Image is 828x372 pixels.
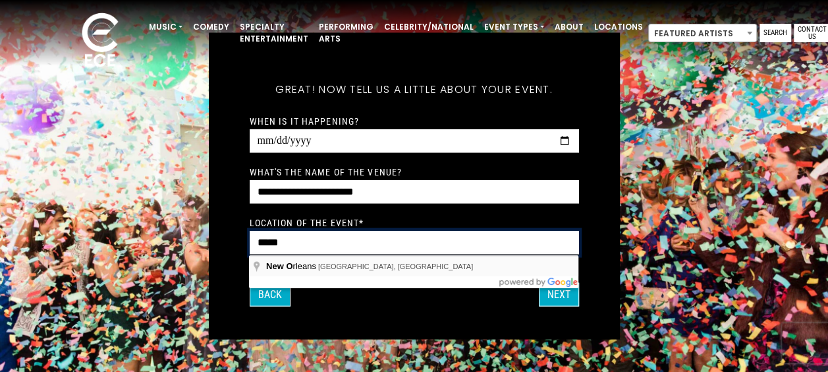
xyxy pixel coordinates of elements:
button: Next [539,283,579,307]
label: Location of the event [250,217,364,229]
a: About [549,16,589,38]
a: Search [759,24,791,42]
a: Locations [589,16,648,38]
span: New O [266,261,292,271]
a: Music [144,16,188,38]
a: Specialty Entertainment [235,16,314,50]
span: rleans [266,261,318,271]
a: Event Types [479,16,549,38]
label: What's the name of the venue? [250,166,402,178]
span: Featured Artists [649,24,756,43]
span: Featured Artists [648,24,757,42]
label: When is it happening? [250,115,360,127]
h5: Great! Now tell us a little about your event. [250,66,579,113]
a: Comedy [188,16,235,38]
a: Performing Arts [314,16,379,50]
button: Back [250,283,290,307]
a: Celebrity/National [379,16,479,38]
img: ece_new_logo_whitev2-1.png [67,9,133,73]
span: [GEOGRAPHIC_DATA], [GEOGRAPHIC_DATA] [318,263,473,270]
